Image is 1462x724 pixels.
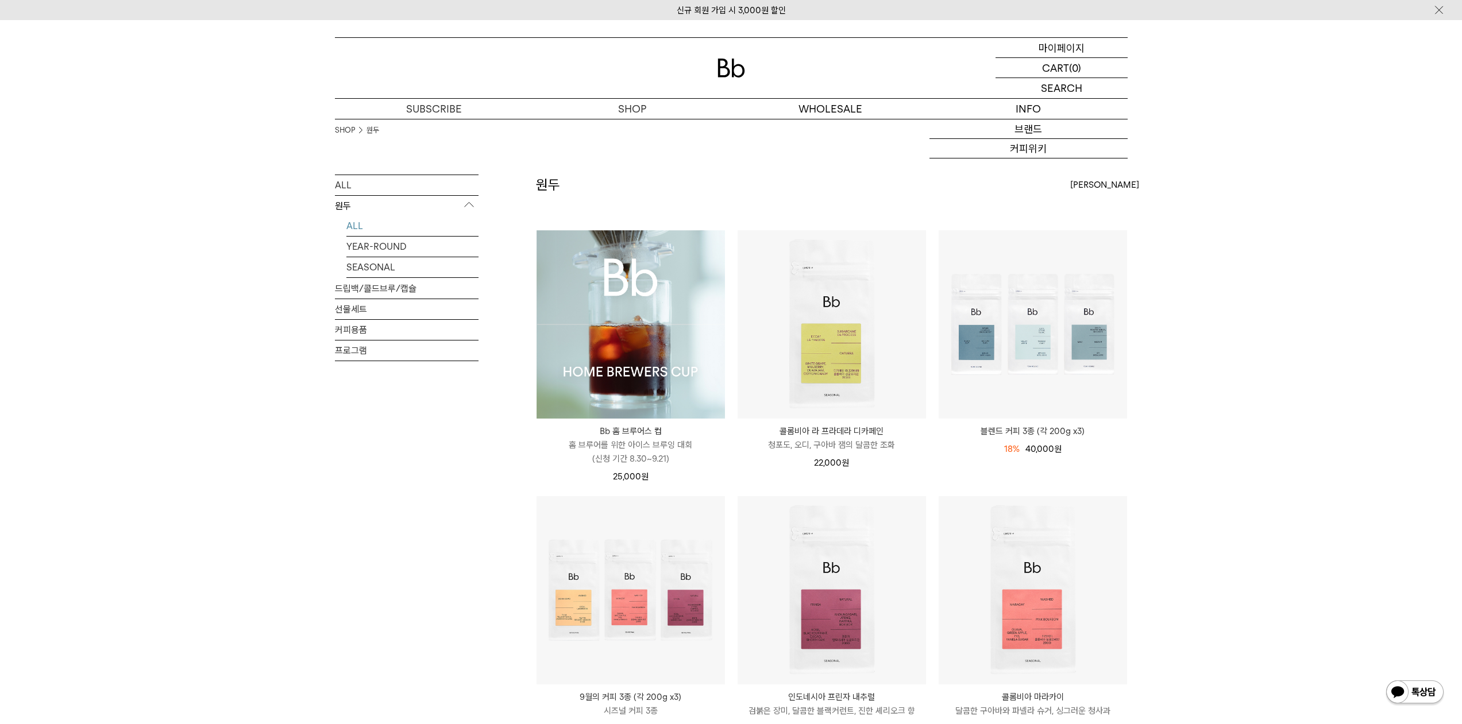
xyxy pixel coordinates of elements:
[996,38,1128,58] a: 마이페이지
[335,299,479,319] a: 선물세트
[537,438,725,466] p: 홈 브루어를 위한 아이스 브루잉 대회 (신청 기간 8.30~9.21)
[939,690,1127,704] p: 콜롬비아 마라카이
[335,278,479,299] a: 드립백/콜드브루/캡슐
[939,496,1127,684] img: 콜롬비아 마라카이
[738,496,926,684] img: 인도네시아 프린자 내추럴
[537,230,725,419] img: Bb 홈 브루어스 컵
[537,496,725,684] img: 9월의 커피 3종 (각 200g x3)
[929,99,1128,119] p: INFO
[346,216,479,236] a: ALL
[537,424,725,466] a: Bb 홈 브루어스 컵 홈 브루어를 위한 아이스 브루잉 대회(신청 기간 8.30~9.21)
[738,690,926,718] a: 인도네시아 프린자 내추럴 검붉은 장미, 달콤한 블랙커런트, 진한 셰리오크 향
[738,424,926,438] p: 콜롬비아 라 프라데라 디카페인
[613,471,649,482] span: 25,000
[996,58,1128,78] a: CART (0)
[346,237,479,257] a: YEAR-ROUND
[335,340,479,361] a: 프로그램
[939,704,1127,718] p: 달콤한 구아바와 파넬라 슈거, 싱그러운 청사과
[537,690,725,718] a: 9월의 커피 3종 (각 200g x3) 시즈널 커피 3종
[738,438,926,452] p: 청포도, 오디, 구아바 잼의 달콤한 조화
[738,704,926,718] p: 검붉은 장미, 달콤한 블랙커런트, 진한 셰리오크 향
[1004,442,1020,456] div: 18%
[939,690,1127,718] a: 콜롬비아 마라카이 달콤한 구아바와 파넬라 슈거, 싱그러운 청사과
[641,471,649,482] span: 원
[537,424,725,438] p: Bb 홈 브루어스 컵
[335,320,479,340] a: 커피용품
[929,139,1128,158] a: 커피위키
[335,125,355,136] a: SHOP
[1042,58,1069,78] p: CART
[939,424,1127,438] a: 블렌드 커피 3종 (각 200g x3)
[335,175,479,195] a: ALL
[842,458,849,468] span: 원
[537,690,725,704] p: 9월의 커피 3종 (각 200g x3)
[738,230,926,419] img: 콜롬비아 라 프라데라 디카페인
[929,119,1128,139] a: 브랜드
[1070,178,1139,192] span: [PERSON_NAME]
[1069,58,1081,78] p: (0)
[1039,38,1085,57] p: 마이페이지
[731,99,929,119] p: WHOLESALE
[1025,444,1062,454] span: 40,000
[335,196,479,216] p: 원두
[533,99,731,119] a: SHOP
[1041,78,1082,98] p: SEARCH
[346,257,479,277] a: SEASONAL
[929,158,1128,178] a: 저널
[367,125,379,136] a: 원두
[718,59,745,78] img: 로고
[738,424,926,452] a: 콜롬비아 라 프라데라 디카페인 청포도, 오디, 구아바 잼의 달콤한 조화
[1385,679,1445,707] img: 카카오톡 채널 1:1 채팅 버튼
[939,230,1127,419] img: 블렌드 커피 3종 (각 200g x3)
[814,458,849,468] span: 22,000
[738,690,926,704] p: 인도네시아 프린자 내추럴
[677,5,786,16] a: 신규 회원 가입 시 3,000원 할인
[536,175,560,195] h2: 원두
[335,99,533,119] a: SUBSCRIBE
[1054,444,1062,454] span: 원
[537,704,725,718] p: 시즈널 커피 3종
